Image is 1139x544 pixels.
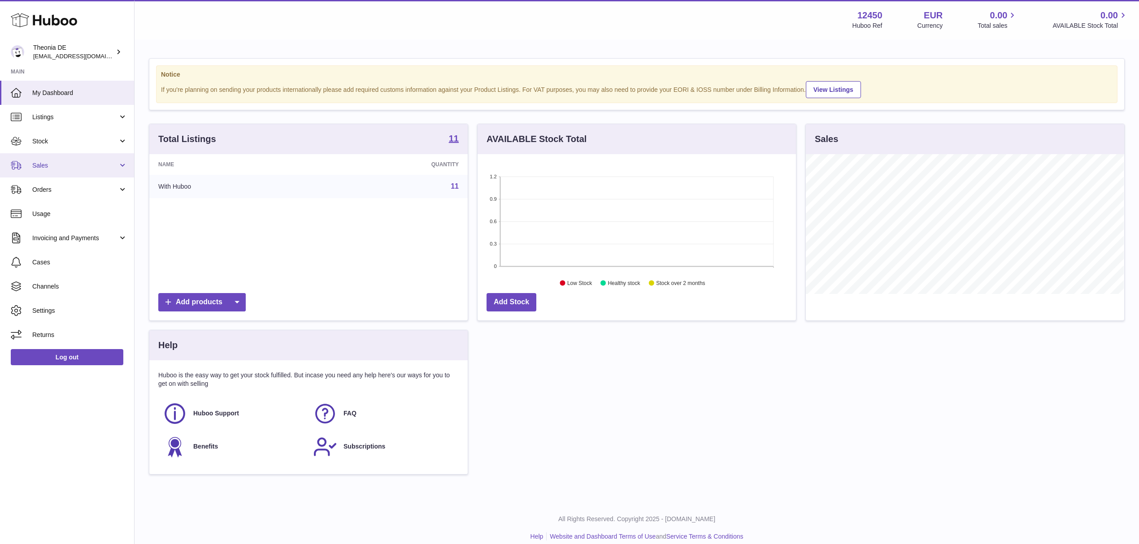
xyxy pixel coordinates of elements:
span: Stock [32,137,118,146]
span: Channels [32,282,127,291]
text: 0 [494,263,496,269]
h3: Total Listings [158,133,216,145]
h3: AVAILABLE Stock Total [487,133,587,145]
strong: EUR [924,9,943,22]
strong: 11 [449,134,459,143]
text: 0.9 [490,196,496,202]
text: Stock over 2 months [656,280,705,286]
a: View Listings [806,81,861,98]
text: Low Stock [567,280,592,286]
span: Settings [32,307,127,315]
p: All Rights Reserved. Copyright 2025 - [DOMAIN_NAME] [142,515,1132,523]
span: Cases [32,258,127,267]
span: [EMAIL_ADDRESS][DOMAIN_NAME] [33,52,132,60]
a: Subscriptions [313,435,454,459]
span: My Dashboard [32,89,127,97]
span: Orders [32,186,118,194]
img: info-de@theonia.com [11,45,24,59]
text: 0.6 [490,219,496,224]
span: Usage [32,210,127,218]
h3: Sales [815,133,838,145]
a: Log out [11,349,123,365]
span: Huboo Support [193,409,239,418]
a: Add products [158,293,246,311]
span: Benefits [193,442,218,451]
span: Subscriptions [343,442,385,451]
td: With Huboo [149,175,317,198]
div: Theonia DE [33,43,114,60]
span: Returns [32,331,127,339]
a: 11 [451,182,459,190]
a: Help [530,533,543,540]
a: 0.00 Total sales [978,9,1017,30]
div: Currency [917,22,943,30]
div: If you're planning on sending your products internationally please add required customs informati... [161,80,1113,98]
th: Name [149,154,317,175]
span: Sales [32,161,118,170]
span: Listings [32,113,118,121]
h3: Help [158,339,178,351]
span: AVAILABLE Stock Total [1052,22,1128,30]
span: Total sales [978,22,1017,30]
span: FAQ [343,409,356,418]
text: 1.2 [490,174,496,179]
a: Benefits [163,435,304,459]
span: 0.00 [1100,9,1118,22]
a: 11 [449,134,459,145]
strong: Notice [161,70,1113,79]
a: Huboo Support [163,402,304,426]
span: Invoicing and Payments [32,234,118,242]
a: Add Stock [487,293,536,311]
p: Huboo is the easy way to get your stock fulfilled. But incase you need any help here's our ways f... [158,371,459,388]
span: 0.00 [990,9,1008,22]
a: FAQ [313,402,454,426]
a: Website and Dashboard Terms of Use [550,533,656,540]
a: 0.00 AVAILABLE Stock Total [1052,9,1128,30]
text: Healthy stock [608,280,640,286]
th: Quantity [317,154,468,175]
text: 0.3 [490,241,496,246]
strong: 12450 [857,9,883,22]
li: and [547,532,743,541]
a: Service Terms & Conditions [666,533,743,540]
div: Huboo Ref [852,22,883,30]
